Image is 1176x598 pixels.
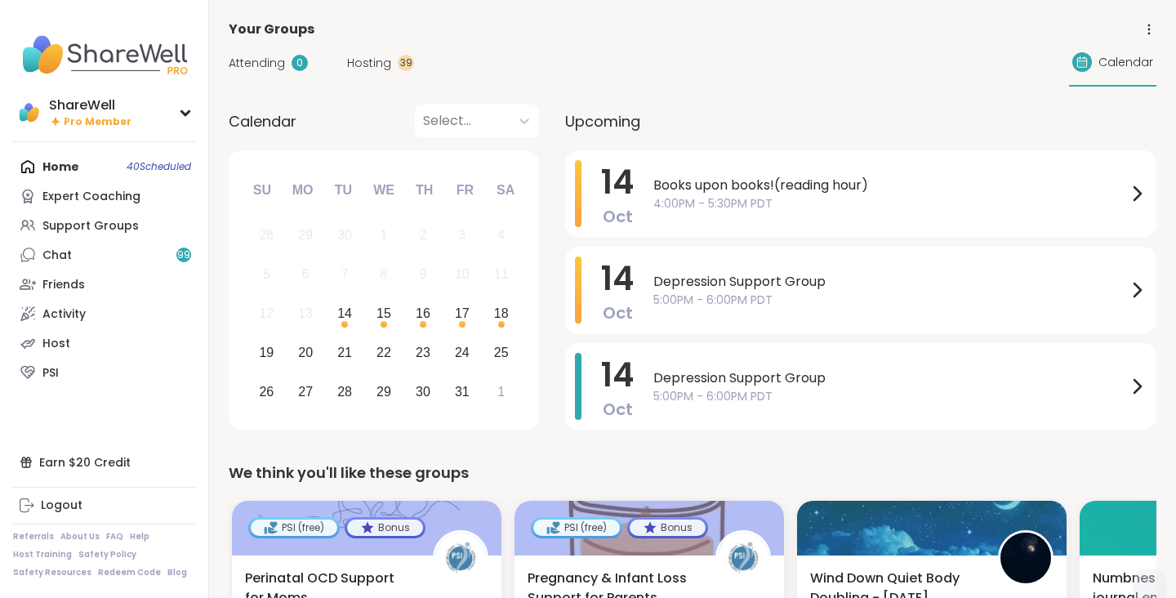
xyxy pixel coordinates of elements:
[244,172,280,208] div: Su
[406,297,441,332] div: Choose Thursday, October 16th, 2025
[419,224,426,246] div: 2
[292,55,308,71] div: 0
[288,335,323,370] div: Choose Monday, October 20th, 2025
[249,257,284,292] div: Not available Sunday, October 5th, 2025
[494,341,509,364] div: 25
[653,272,1127,292] span: Depression Support Group
[327,297,363,332] div: Choose Tuesday, October 14th, 2025
[251,520,337,536] div: PSI (free)
[13,567,91,578] a: Safety Resources
[444,218,479,253] div: Not available Friday, October 3rd, 2025
[167,567,187,578] a: Blog
[367,257,402,292] div: Not available Wednesday, October 8th, 2025
[42,189,140,205] div: Expert Coaching
[494,263,509,285] div: 11
[288,297,323,332] div: Not available Monday, October 13th, 2025
[419,263,426,285] div: 9
[381,263,388,285] div: 8
[337,381,352,403] div: 28
[347,520,423,536] div: Bonus
[78,549,136,560] a: Safety Policy
[42,306,86,323] div: Activity
[488,172,523,208] div: Sa
[483,257,519,292] div: Not available Saturday, October 11th, 2025
[42,248,72,264] div: Chat
[435,533,486,583] img: PSIHost2
[259,224,274,246] div: 28
[263,263,270,285] div: 5
[444,335,479,370] div: Choose Friday, October 24th, 2025
[130,531,149,542] a: Help
[455,263,470,285] div: 10
[13,448,195,477] div: Earn $20 Credit
[13,549,72,560] a: Host Training
[259,381,274,403] div: 26
[416,341,430,364] div: 23
[13,181,195,211] a: Expert Coaching
[494,302,509,324] div: 18
[376,381,391,403] div: 29
[718,533,768,583] img: PSIHost1
[13,270,195,299] a: Friends
[13,531,54,542] a: Referrals
[533,520,620,536] div: PSI (free)
[483,374,519,409] div: Choose Saturday, November 1st, 2025
[367,335,402,370] div: Choose Wednesday, October 22nd, 2025
[416,381,430,403] div: 30
[565,110,640,132] span: Upcoming
[13,240,195,270] a: Chat99
[42,277,85,293] div: Friends
[455,381,470,403] div: 31
[259,302,274,324] div: 12
[455,341,470,364] div: 24
[630,520,706,536] div: Bonus
[381,224,388,246] div: 1
[406,335,441,370] div: Choose Thursday, October 23rd, 2025
[249,335,284,370] div: Choose Sunday, October 19th, 2025
[444,297,479,332] div: Choose Friday, October 17th, 2025
[247,216,520,411] div: month 2025-10
[653,388,1127,405] span: 5:00PM - 6:00PM PDT
[407,172,443,208] div: Th
[259,341,274,364] div: 19
[249,297,284,332] div: Not available Sunday, October 12th, 2025
[13,328,195,358] a: Host
[341,263,349,285] div: 7
[64,115,131,129] span: Pro Member
[367,297,402,332] div: Choose Wednesday, October 15th, 2025
[337,224,352,246] div: 30
[398,55,414,71] div: 39
[455,302,470,324] div: 17
[13,299,195,328] a: Activity
[483,297,519,332] div: Choose Saturday, October 18th, 2025
[298,381,313,403] div: 27
[284,172,320,208] div: Mo
[229,55,285,72] span: Attending
[42,336,70,352] div: Host
[497,224,505,246] div: 4
[327,335,363,370] div: Choose Tuesday, October 21st, 2025
[13,26,195,83] img: ShareWell Nav Logo
[367,374,402,409] div: Choose Wednesday, October 29th, 2025
[653,368,1127,388] span: Depression Support Group
[42,365,59,382] div: PSI
[601,159,634,205] span: 14
[13,491,195,520] a: Logout
[367,218,402,253] div: Not available Wednesday, October 1st, 2025
[327,218,363,253] div: Not available Tuesday, September 30th, 2025
[347,55,391,72] span: Hosting
[327,374,363,409] div: Choose Tuesday, October 28th, 2025
[298,302,313,324] div: 13
[288,218,323,253] div: Not available Monday, September 29th, 2025
[298,224,313,246] div: 29
[49,96,131,114] div: ShareWell
[653,176,1127,195] span: Books upon books!(reading hour)
[1098,54,1153,71] span: Calendar
[41,498,82,514] div: Logout
[325,172,361,208] div: Tu
[249,374,284,409] div: Choose Sunday, October 26th, 2025
[1000,533,1051,583] img: QueenOfTheNight
[298,341,313,364] div: 20
[603,398,633,421] span: Oct
[483,218,519,253] div: Not available Saturday, October 4th, 2025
